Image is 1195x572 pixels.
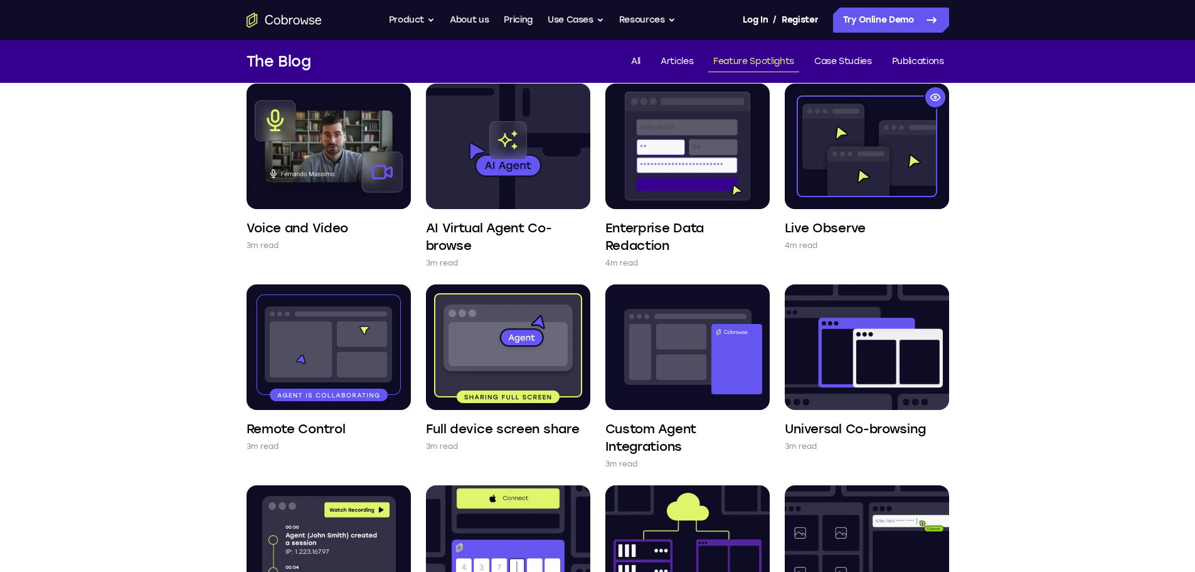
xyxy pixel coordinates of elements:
[426,257,459,269] p: 3m read
[743,8,768,33] a: Log In
[708,51,799,72] a: Feature Spotlights
[426,219,590,254] h4: AI Virtual Agent Co-browse
[605,257,639,269] p: 4m read
[426,84,590,269] a: AI Virtual Agent Co-browse 3m read
[605,84,770,209] img: Enterprise Data Redaction
[450,8,489,33] a: About us
[247,219,349,237] h4: Voice and Video
[389,8,435,33] button: Product
[887,51,949,72] a: Publications
[247,84,411,209] img: Voice and Video
[785,84,949,252] a: Live Observe 4m read
[785,440,817,453] p: 3m read
[833,8,949,33] a: Try Online Demo
[773,13,777,28] span: /
[426,84,590,209] img: AI Virtual Agent Co-browse
[247,50,311,73] h1: The Blog
[247,420,346,438] h4: Remote Control
[785,284,949,453] a: Universal Co-browsing 3m read
[785,284,949,410] img: Universal Co-browsing
[782,8,818,33] a: Register
[605,458,638,470] p: 3m read
[605,284,770,410] img: Custom Agent Integrations
[656,51,698,72] a: Articles
[605,284,770,470] a: Custom Agent Integrations 3m read
[247,239,279,252] p: 3m read
[426,420,580,438] h4: Full device screen share
[605,84,770,269] a: Enterprise Data Redaction 4m read
[785,420,926,438] h4: Universal Co-browsing
[785,219,866,237] h4: Live Observe
[619,8,676,33] button: Resources
[504,8,533,33] a: Pricing
[785,239,818,252] p: 4m read
[809,51,877,72] a: Case Studies
[426,440,459,453] p: 3m read
[785,84,949,209] img: Live Observe
[548,8,604,33] button: Use Cases
[247,284,411,410] img: Remote Control
[426,284,590,410] img: Full device screen share
[605,420,770,455] h4: Custom Agent Integrations
[626,51,645,72] a: All
[426,284,590,453] a: Full device screen share 3m read
[247,284,411,453] a: Remote Control 3m read
[605,219,770,254] h4: Enterprise Data Redaction
[247,84,411,252] a: Voice and Video 3m read
[247,440,279,453] p: 3m read
[247,13,322,28] a: Go to the home page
